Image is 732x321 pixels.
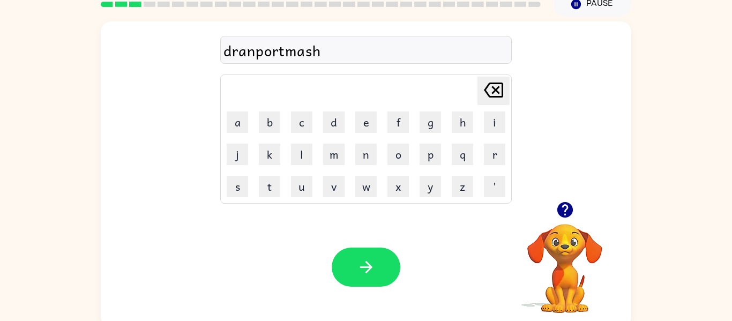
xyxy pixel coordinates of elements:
[323,176,345,197] button: v
[484,176,505,197] button: '
[227,111,248,133] button: a
[355,111,377,133] button: e
[420,144,441,165] button: p
[387,176,409,197] button: x
[511,207,618,315] video: Your browser must support playing .mp4 files to use Literably. Please try using another browser.
[223,39,509,62] div: dranportmash
[452,111,473,133] button: h
[452,144,473,165] button: q
[323,111,345,133] button: d
[259,176,280,197] button: t
[484,144,505,165] button: r
[259,144,280,165] button: k
[420,176,441,197] button: y
[291,176,312,197] button: u
[227,144,248,165] button: j
[355,144,377,165] button: n
[259,111,280,133] button: b
[323,144,345,165] button: m
[387,144,409,165] button: o
[484,111,505,133] button: i
[355,176,377,197] button: w
[452,176,473,197] button: z
[387,111,409,133] button: f
[291,111,312,133] button: c
[420,111,441,133] button: g
[227,176,248,197] button: s
[291,144,312,165] button: l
